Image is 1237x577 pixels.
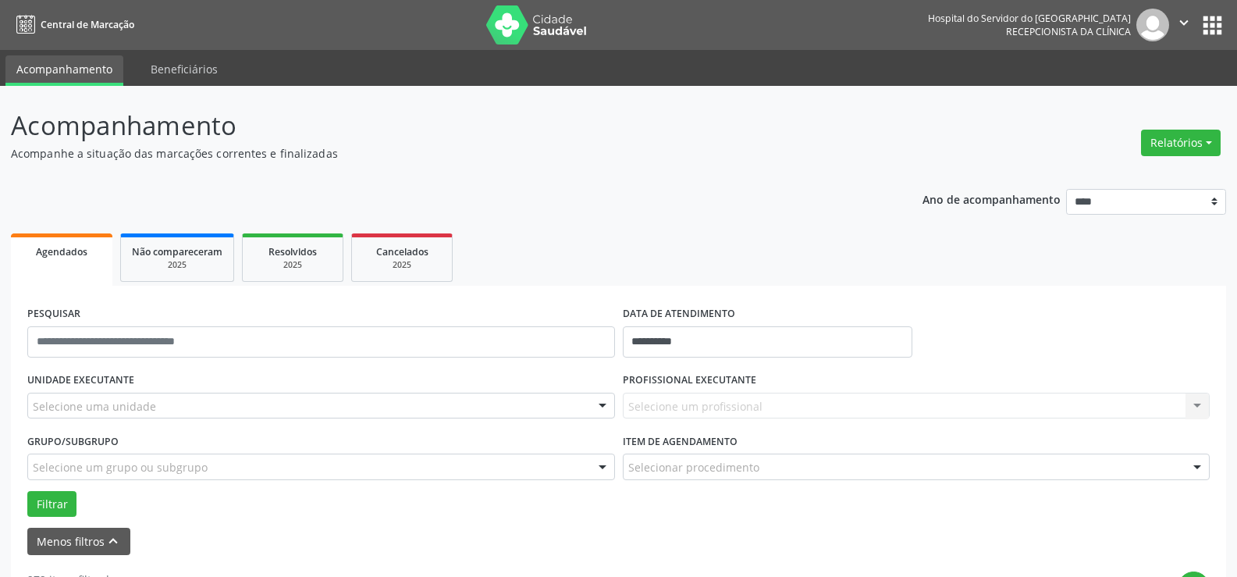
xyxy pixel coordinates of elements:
[27,302,80,326] label: PESQUISAR
[105,532,122,550] i: keyboard_arrow_up
[623,429,738,454] label: Item de agendamento
[27,429,119,454] label: Grupo/Subgrupo
[36,245,87,258] span: Agendados
[1141,130,1221,156] button: Relatórios
[140,55,229,83] a: Beneficiários
[268,245,317,258] span: Resolvidos
[628,459,759,475] span: Selecionar procedimento
[1169,9,1199,41] button: 
[363,259,441,271] div: 2025
[254,259,332,271] div: 2025
[11,12,134,37] a: Central de Marcação
[623,302,735,326] label: DATA DE ATENDIMENTO
[11,145,862,162] p: Acompanhe a situação das marcações correntes e finalizadas
[33,459,208,475] span: Selecione um grupo ou subgrupo
[376,245,428,258] span: Cancelados
[623,369,756,393] label: PROFISSIONAL EXECUTANTE
[1175,14,1193,31] i: 
[33,398,156,415] span: Selecione uma unidade
[27,369,134,393] label: UNIDADE EXECUTANTE
[41,18,134,31] span: Central de Marcação
[5,55,123,86] a: Acompanhamento
[132,245,222,258] span: Não compareceram
[27,528,130,555] button: Menos filtroskeyboard_arrow_up
[27,491,76,518] button: Filtrar
[1006,25,1131,38] span: Recepcionista da clínica
[1199,12,1226,39] button: apps
[928,12,1131,25] div: Hospital do Servidor do [GEOGRAPHIC_DATA]
[1136,9,1169,41] img: img
[922,189,1061,208] p: Ano de acompanhamento
[11,106,862,145] p: Acompanhamento
[132,259,222,271] div: 2025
